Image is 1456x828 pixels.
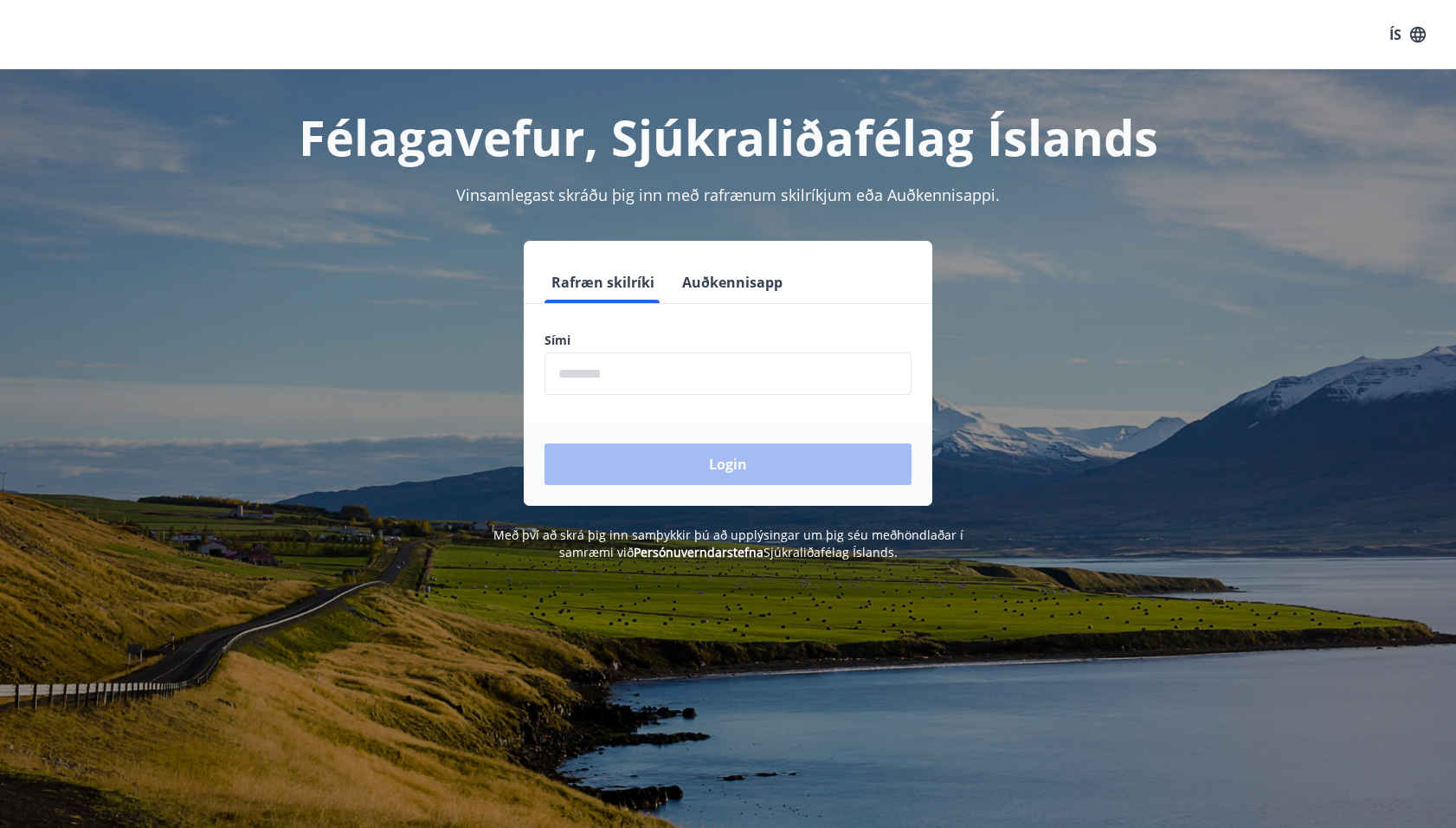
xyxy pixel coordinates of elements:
[544,262,661,303] button: Rafræn skilríki
[456,184,1000,205] span: Vinsamlegast skráðu þig inn með rafrænum skilríkjum eða Auðkennisappi.
[634,544,763,560] a: Persónuverndarstefna
[675,262,789,303] button: Auðkennisapp
[493,527,963,560] span: Með því að skrá þig inn samþykkir þú að upplýsingar um þig séu meðhöndlaðar í samræmi við Sjúkral...
[126,104,1330,170] h1: Félagavefur, Sjúkraliðafélag Íslands
[544,332,912,349] label: Sími
[1380,19,1435,50] button: ÍS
